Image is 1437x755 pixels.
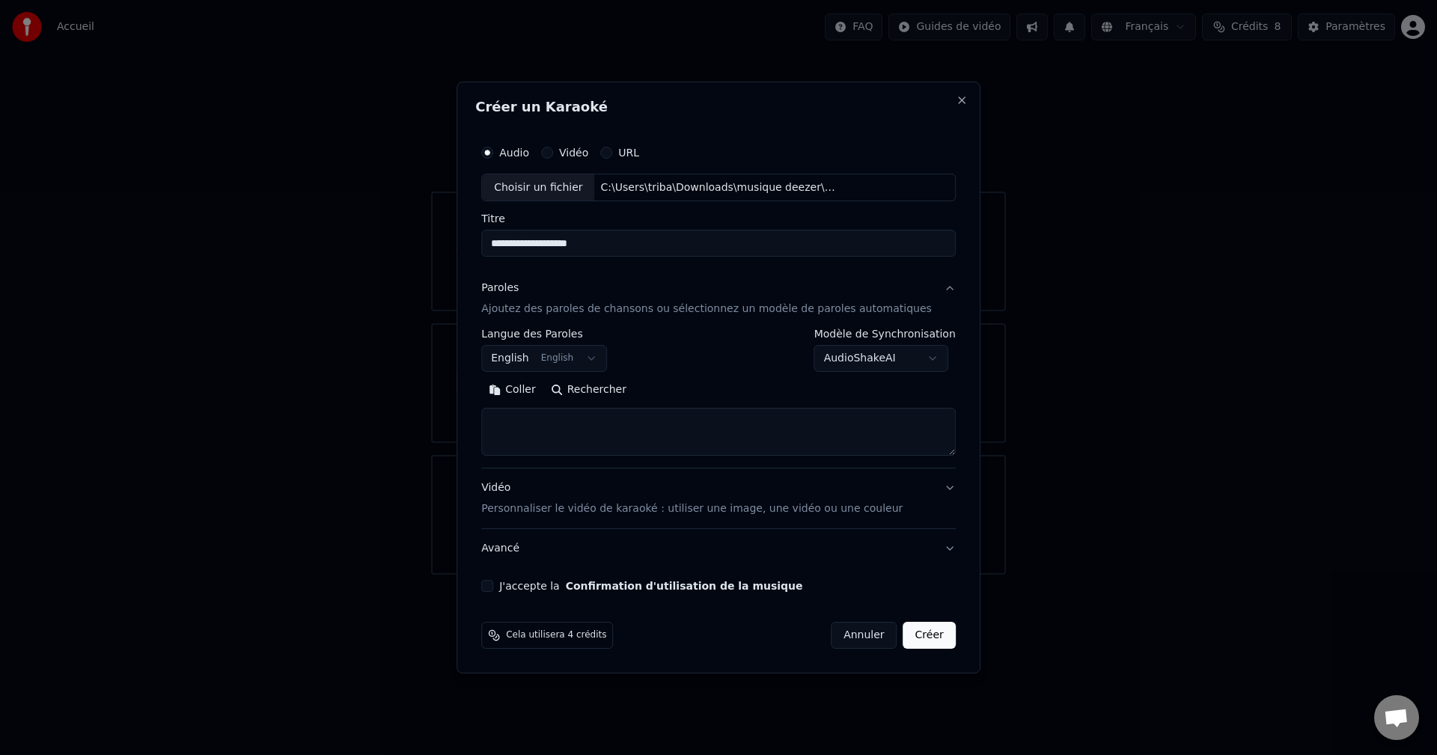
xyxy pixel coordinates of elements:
[903,622,956,649] button: Créer
[595,180,849,195] div: C:\Users\triba\Downloads\musique deezer\Maître Gims - Pirate.mp3
[559,147,588,158] label: Vidéo
[814,329,956,340] label: Modèle de Synchronisation
[482,174,594,201] div: Choisir un fichier
[543,379,634,403] button: Rechercher
[481,379,543,403] button: Coller
[499,581,802,591] label: J'accepte la
[481,501,903,516] p: Personnaliser le vidéo de karaoké : utiliser une image, une vidéo ou une couleur
[481,302,932,317] p: Ajoutez des paroles de chansons ou sélectionnez un modèle de paroles automatiques
[481,529,956,568] button: Avancé
[481,281,519,296] div: Paroles
[618,147,639,158] label: URL
[481,214,956,224] label: Titre
[475,100,962,114] h2: Créer un Karaoké
[566,581,803,591] button: J'accepte la
[481,269,956,329] button: ParolesAjoutez des paroles de chansons ou sélectionnez un modèle de paroles automatiques
[481,469,956,529] button: VidéoPersonnaliser le vidéo de karaoké : utiliser une image, une vidéo ou une couleur
[481,481,903,517] div: Vidéo
[481,329,607,340] label: Langue des Paroles
[499,147,529,158] label: Audio
[481,329,956,468] div: ParolesAjoutez des paroles de chansons ou sélectionnez un modèle de paroles automatiques
[506,629,606,641] span: Cela utilisera 4 crédits
[831,622,897,649] button: Annuler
